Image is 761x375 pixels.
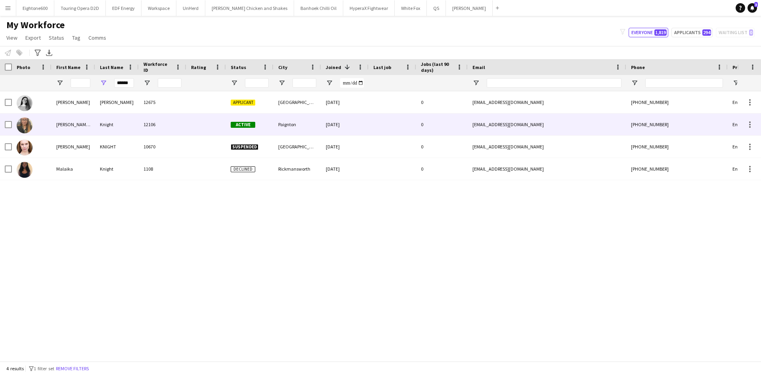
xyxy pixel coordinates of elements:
div: KNIGHT [95,136,139,158]
a: Tag [69,33,84,43]
span: Tag [72,34,80,41]
button: Open Filter Menu [631,79,638,87]
button: Open Filter Menu [472,79,480,87]
div: [EMAIL_ADDRESS][DOMAIN_NAME] [468,113,626,135]
div: [PHONE_NUMBER] [626,158,728,180]
div: Rickmansworth [273,158,321,180]
button: Touring Opera D2D [54,0,106,16]
span: Declined [231,166,255,172]
span: View [6,34,17,41]
a: Status [46,33,67,43]
span: Photo [17,64,30,70]
button: Everyone1,819 [629,28,668,37]
span: Joined [326,64,341,70]
img: Stephanie Louise Knight [17,117,33,133]
img: Malaika Knight [17,162,33,178]
div: Malaika [52,158,95,180]
span: Active [231,122,255,128]
span: Rating [191,64,206,70]
span: First Name [56,64,80,70]
div: 0 [416,113,468,135]
div: 0 [416,91,468,113]
span: 294 [702,29,711,36]
div: Knight [95,113,139,135]
div: [EMAIL_ADDRESS][DOMAIN_NAME] [468,136,626,158]
input: Last Name Filter Input [114,78,134,88]
div: 0 [416,158,468,180]
span: City [278,64,287,70]
button: HyperaX Fightwear [343,0,395,16]
button: Applicants294 [671,28,713,37]
div: 0 [416,136,468,158]
button: Open Filter Menu [100,79,107,87]
a: Export [22,33,44,43]
button: Workspace [141,0,176,16]
div: [DATE] [321,113,369,135]
input: Email Filter Input [487,78,621,88]
span: Profile [732,64,748,70]
div: [PHONE_NUMBER] [626,91,728,113]
span: 1 filter set [34,365,54,371]
input: City Filter Input [293,78,316,88]
div: [PHONE_NUMBER] [626,136,728,158]
span: Export [25,34,41,41]
div: Paignton [273,113,321,135]
div: 10670 [139,136,186,158]
button: Open Filter Menu [732,79,740,87]
div: [DATE] [321,158,369,180]
a: 3 [748,3,757,13]
button: Open Filter Menu [278,79,285,87]
input: Workforce ID Filter Input [158,78,182,88]
span: Last Name [100,64,123,70]
div: [GEOGRAPHIC_DATA] [273,91,321,113]
span: Last job [373,64,391,70]
img: Eloise McKnight [17,95,33,111]
button: Open Filter Menu [231,79,238,87]
img: CARRIE-LOUISE KNIGHT [17,140,33,156]
div: [EMAIL_ADDRESS][DOMAIN_NAME] [468,158,626,180]
button: QS [427,0,446,16]
span: 1,819 [654,29,667,36]
a: View [3,33,21,43]
div: [PERSON_NAME] [95,91,139,113]
span: Comms [88,34,106,41]
div: [GEOGRAPHIC_DATA] [273,136,321,158]
button: White Fox [395,0,427,16]
button: [PERSON_NAME] [446,0,493,16]
button: [PERSON_NAME] Chicken and Shakes [205,0,294,16]
span: 3 [754,2,758,7]
span: My Workforce [6,19,65,31]
div: 1108 [139,158,186,180]
a: Comms [85,33,109,43]
div: [DATE] [321,136,369,158]
div: 12106 [139,113,186,135]
button: Open Filter Menu [143,79,151,87]
span: Suspended [231,144,258,150]
span: Jobs (last 90 days) [421,61,453,73]
input: Joined Filter Input [340,78,364,88]
div: [PERSON_NAME] [52,136,95,158]
app-action-btn: Advanced filters [33,48,42,58]
input: Phone Filter Input [645,78,723,88]
button: Open Filter Menu [326,79,333,87]
span: Status [231,64,246,70]
button: UnHerd [176,0,205,16]
span: Applicant [231,100,255,106]
div: [EMAIL_ADDRESS][DOMAIN_NAME] [468,91,626,113]
div: [DATE] [321,91,369,113]
span: Phone [631,64,645,70]
input: First Name Filter Input [71,78,90,88]
button: Open Filter Menu [56,79,63,87]
div: [PHONE_NUMBER] [626,113,728,135]
button: EDF Energy [106,0,141,16]
div: [PERSON_NAME] [PERSON_NAME] [52,113,95,135]
button: Remove filters [54,364,90,373]
div: [PERSON_NAME] [52,91,95,113]
button: Banhoek Chilli Oil [294,0,343,16]
button: Eightone600 [16,0,54,16]
span: Email [472,64,485,70]
input: Status Filter Input [245,78,269,88]
div: 12675 [139,91,186,113]
span: Workforce ID [143,61,172,73]
app-action-btn: Export XLSX [44,48,54,58]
